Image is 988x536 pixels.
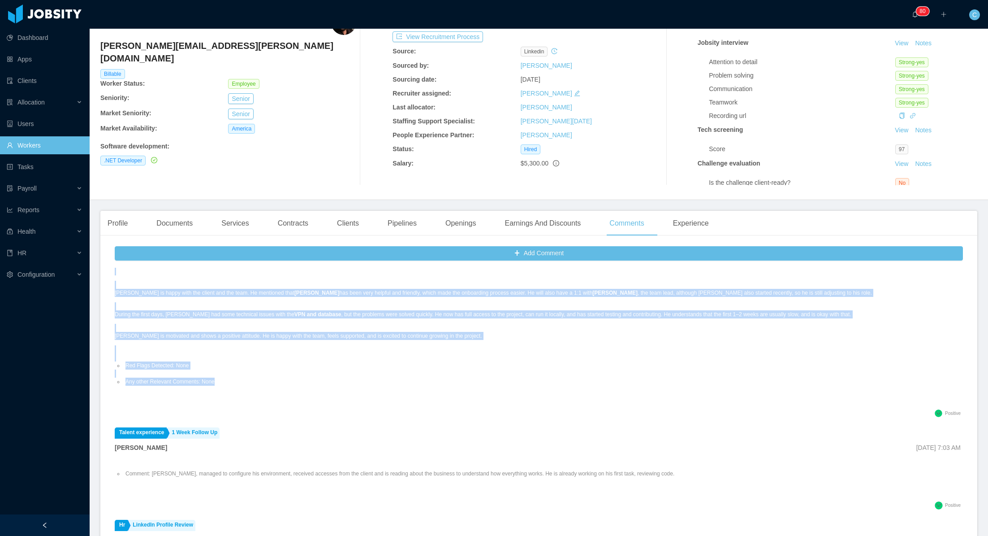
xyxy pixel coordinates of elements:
[895,144,908,154] span: 97
[228,79,259,89] span: Employee
[698,160,760,167] strong: Challenge evaluation
[895,178,909,188] span: No
[521,160,548,167] span: $5,300.00
[115,289,872,297] p: [PERSON_NAME] is happy with the client and the team. He mentioned that has been very helpful and ...
[17,228,35,235] span: Health
[521,118,592,125] a: [PERSON_NAME][DATE]
[100,94,129,101] b: Seniority:
[100,125,157,132] b: Market Availability:
[393,160,414,167] b: Salary:
[551,48,557,54] i: icon: history
[393,145,414,153] b: Status:
[17,249,26,257] span: HR
[7,136,82,154] a: icon: userWorkers
[709,71,895,80] div: Problem solving
[7,207,13,213] i: icon: line-chart
[892,160,911,167] a: View
[115,332,872,340] p: [PERSON_NAME] is motivated and shows a positive attitude. He is happy with the team, feels suppor...
[941,11,947,17] i: icon: plus
[100,143,169,150] b: Software development :
[899,113,905,119] i: icon: copy
[899,111,905,121] div: Copy
[393,33,483,40] a: icon: exportView Recruitment Process
[124,362,872,370] li: Red Flags Detected: None
[602,211,651,236] div: Comments
[149,157,157,164] a: icon: check-circle
[892,39,911,47] a: View
[7,271,13,278] i: icon: setting
[100,80,145,87] b: Worker Status:
[17,206,39,214] span: Reports
[521,90,572,97] a: [PERSON_NAME]
[393,48,416,55] b: Source:
[7,29,82,47] a: icon: pie-chartDashboard
[115,520,127,531] a: Hr
[393,118,475,125] b: Staffing Support Specialist:
[393,131,474,139] b: People Experience Partner:
[271,211,315,236] div: Contracts
[895,71,928,81] span: Strong-yes
[553,160,559,166] span: info-circle
[709,111,895,121] div: Recording url
[7,99,13,105] i: icon: solution
[124,470,674,478] li: Comment: [PERSON_NAME], managed to configure his environment, received accesses from the client a...
[521,47,548,57] span: linkedin
[916,444,961,451] span: [DATE] 7:03 AM
[521,144,541,154] span: Hired
[919,7,923,16] p: 8
[393,31,483,42] button: icon: exportView Recruitment Process
[7,72,82,90] a: icon: auditClients
[100,39,356,65] h4: [PERSON_NAME][EMAIL_ADDRESS][PERSON_NAME][DOMAIN_NAME]
[916,7,929,16] sup: 80
[393,62,429,69] b: Sourced by:
[709,57,895,67] div: Attention to detail
[910,112,916,119] a: icon: link
[945,411,961,416] span: Positive
[709,98,895,107] div: Teamwork
[115,310,872,318] p: During the first days, [PERSON_NAME] had some technical issues with the , but the problems were s...
[7,115,82,133] a: icon: robotUsers
[294,311,341,318] strong: VPN and database
[895,57,928,67] span: Strong-yes
[7,185,13,192] i: icon: file-protect
[115,444,167,451] strong: [PERSON_NAME]
[521,62,572,69] a: [PERSON_NAME]
[7,250,13,256] i: icon: book
[124,378,872,386] li: Any other Relevant Comments: None
[17,99,45,106] span: Allocation
[151,157,157,163] i: icon: check-circle
[294,290,340,296] strong: [PERSON_NAME]
[709,144,895,154] div: Score
[709,178,895,187] div: Is the challenge client-ready?
[115,427,167,439] a: Talent experience
[149,211,200,236] div: Documents
[895,84,928,94] span: Strong-yes
[100,109,151,117] b: Market Seniority:
[910,113,916,119] i: icon: link
[128,520,195,531] a: LinkedIn Profile Review
[7,158,82,176] a: icon: profileTasks
[895,98,928,108] span: Strong-yes
[380,211,424,236] div: Pipelines
[923,7,926,16] p: 0
[168,427,220,439] a: 1 Week Follow Up
[945,503,961,508] span: Positive
[709,84,895,94] div: Communication
[330,211,366,236] div: Clients
[228,93,253,104] button: Senior
[393,90,451,97] b: Recruiter assigned:
[698,126,743,133] strong: Tech screening
[972,9,977,20] span: C
[497,211,588,236] div: Earnings And Discounts
[214,211,256,236] div: Services
[912,11,918,17] i: icon: bell
[115,246,963,261] button: icon: plusAdd Comment
[228,109,253,119] button: Senior
[17,185,37,192] span: Payroll
[100,211,135,236] div: Profile
[7,228,13,235] i: icon: medicine-box
[521,104,572,111] a: [PERSON_NAME]
[393,76,436,83] b: Sourcing date:
[228,124,255,134] span: America
[393,104,436,111] b: Last allocator:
